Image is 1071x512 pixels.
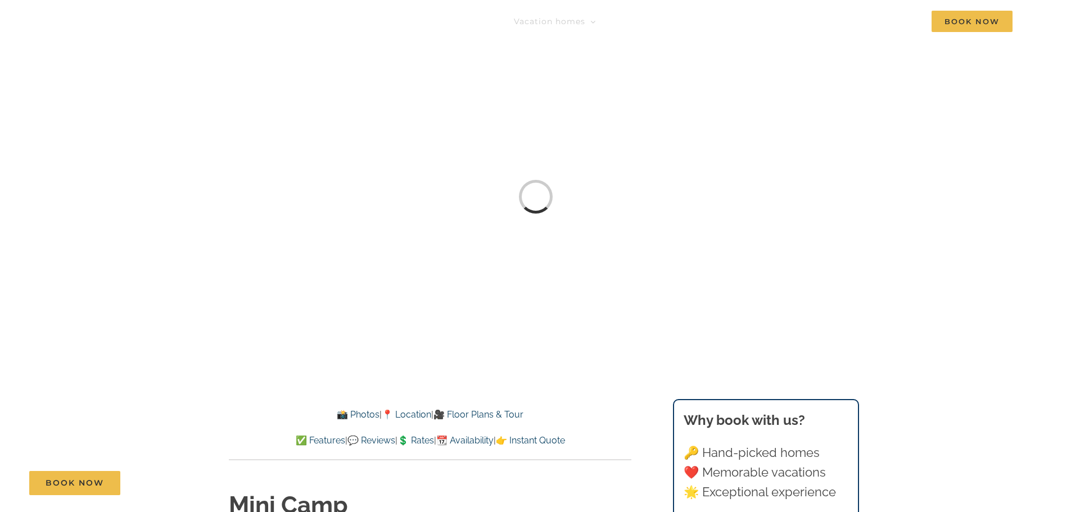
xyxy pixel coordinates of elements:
a: 💲 Rates [397,435,434,446]
h3: Why book with us? [684,410,848,431]
span: Things to do [621,17,677,25]
a: About [808,10,846,33]
a: 👉 Instant Quote [496,435,565,446]
a: 📸 Photos [337,409,379,420]
a: ✅ Features [296,435,345,446]
a: Contact [871,10,906,33]
span: Book Now [932,11,1013,32]
span: Contact [871,17,906,25]
p: | | | | [229,433,631,448]
a: Things to do [621,10,688,33]
img: Branson Family Retreats Logo [58,13,249,38]
p: 🔑 Hand-picked homes ❤️ Memorable vacations 🌟 Exceptional experience [684,443,848,502]
a: Vacation homes [514,10,596,33]
div: Loading... [519,180,553,214]
a: 📍 Location [382,409,431,420]
span: Book Now [46,478,104,488]
nav: Main Menu [514,10,1013,33]
p: | | [229,407,631,422]
span: About [808,17,835,25]
span: Deals & More [713,17,772,25]
a: 💬 Reviews [347,435,395,446]
a: 🎥 Floor Plans & Tour [433,409,523,420]
a: Book Now [29,471,120,495]
span: Vacation homes [514,17,585,25]
a: 📆 Availability [436,435,494,446]
a: Deals & More [713,10,783,33]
